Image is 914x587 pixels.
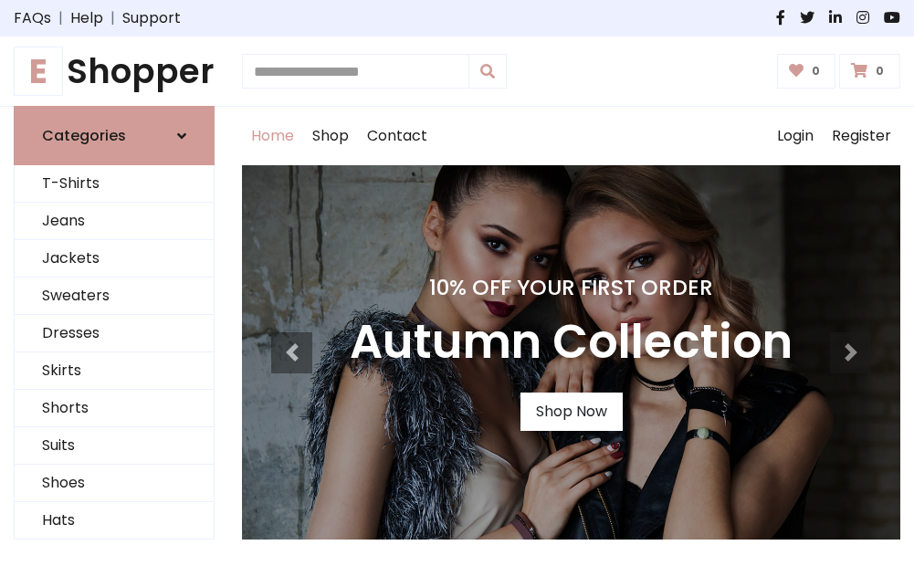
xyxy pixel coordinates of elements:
[15,278,214,315] a: Sweaters
[768,107,823,165] a: Login
[14,47,63,96] span: E
[14,7,51,29] a: FAQs
[103,7,122,29] span: |
[520,393,623,431] a: Shop Now
[14,106,215,165] a: Categories
[15,240,214,278] a: Jackets
[807,63,825,79] span: 0
[358,107,436,165] a: Contact
[15,315,214,352] a: Dresses
[823,107,900,165] a: Register
[15,390,214,427] a: Shorts
[122,7,181,29] a: Support
[839,54,900,89] a: 0
[15,502,214,540] a: Hats
[303,107,358,165] a: Shop
[14,51,215,91] a: EShopper
[350,315,793,371] h3: Autumn Collection
[871,63,888,79] span: 0
[14,51,215,91] h1: Shopper
[42,127,126,144] h6: Categories
[350,275,793,300] h4: 10% Off Your First Order
[70,7,103,29] a: Help
[242,107,303,165] a: Home
[15,352,214,390] a: Skirts
[15,165,214,203] a: T-Shirts
[777,54,836,89] a: 0
[15,203,214,240] a: Jeans
[51,7,70,29] span: |
[15,465,214,502] a: Shoes
[15,427,214,465] a: Suits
